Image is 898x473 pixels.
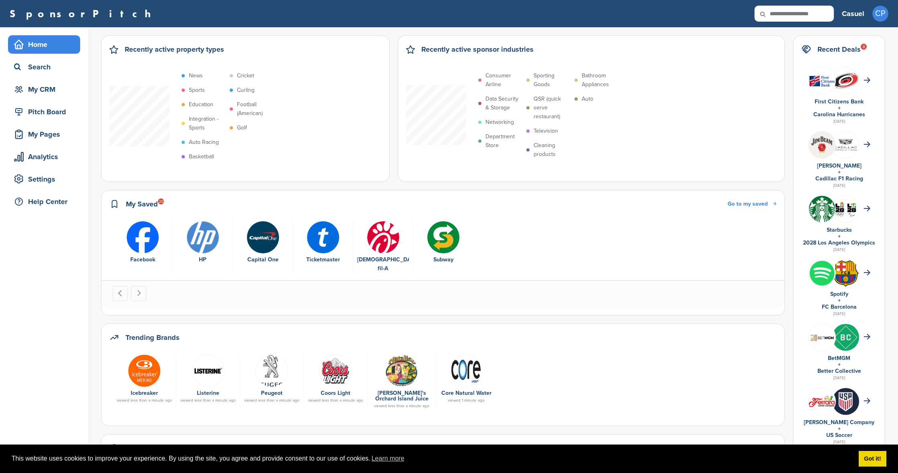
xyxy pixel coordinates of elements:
[534,127,558,135] p: Television
[189,138,219,147] p: Auto Racing
[117,354,172,386] a: Data
[441,390,491,396] a: Core Natural Water
[125,332,180,343] h2: Trending Brands
[838,105,841,111] a: +
[357,221,409,273] a: Emlh0rv4 400x400 [DEMOGRAPHIC_DATA]-fil-A
[827,226,852,233] a: Starbucks
[370,453,406,465] a: learn more about cookies
[128,354,161,387] img: Data
[828,355,850,362] a: BetMGM
[450,354,483,387] img: Screen shot 2017 12 20 at 11.58.08 am
[809,196,835,222] img: Open uri20141112 50798 1m0bak2
[12,150,80,164] div: Analytics
[832,131,859,158] img: Fcgoatp8 400x400
[582,95,593,103] p: Auto
[308,398,363,402] div: viewed less than a minute ago
[803,239,875,246] a: 2028 Los Angeles Olympics
[255,354,288,387] img: Open uri20141112 50798 ppye5p
[801,310,877,317] div: [DATE]
[801,118,877,125] div: [DATE]
[319,354,352,387] img: Data
[817,44,861,55] h2: Recent Deals
[832,388,859,415] img: whvs id 400x400
[237,221,289,264] a: I6ffwyrd 400x400 Capital One
[815,98,864,105] a: First Citizens Bank
[813,111,865,118] a: Carolina Hurricanes
[440,354,492,386] a: Screen shot 2017 12 20 at 11.58.08 am
[8,35,80,54] a: Home
[534,141,570,159] p: Cleaning products
[12,82,80,97] div: My CRM
[8,148,80,166] a: Analytics
[177,255,229,264] div: HP
[293,221,353,273] div: 4 of 6
[189,100,213,109] p: Education
[244,354,299,386] a: Open uri20141112 50798 ppye5p
[372,354,432,386] a: Natalies logo
[838,425,841,432] a: +
[801,182,877,189] div: [DATE]
[838,233,841,240] a: +
[385,354,418,387] img: Natalies logo
[485,95,522,112] p: Data Security & Storage
[375,390,429,402] a: [PERSON_NAME]'s Orchard Island Juice
[189,71,203,80] p: News
[12,194,80,209] div: Help Center
[427,221,460,254] img: bzb7wj 400x400
[261,390,283,396] a: Peugeot
[197,390,219,396] a: Listerine
[353,221,413,273] div: 5 of 6
[297,255,349,264] div: Ticketmaster
[8,125,80,144] a: My Pages
[125,44,224,55] h2: Recently active property types
[357,255,409,273] div: [DEMOGRAPHIC_DATA]-fil-A
[321,390,350,396] a: Coors Light
[440,398,492,402] div: viewed 1 minute ago
[8,80,80,99] a: My CRM
[809,72,835,90] img: Open uri20141112 50798 148hg1y
[842,8,864,19] h3: Casuel
[177,221,229,264] a: Hp HP
[12,105,80,119] div: Pitch Board
[417,221,469,264] a: bzb7wj 400x400 Subway
[582,71,619,89] p: Bathroom Appliances
[809,260,835,287] img: Vrpucdn2 400x400
[233,221,293,273] div: 3 of 6
[12,172,80,186] div: Settings
[117,398,172,402] div: viewed less than a minute ago
[485,71,522,89] p: Consumer Airline
[237,86,255,95] p: Curling
[815,175,863,182] a: Cadillac F1 Racing
[866,441,892,467] iframe: Button to launch messaging window
[126,198,158,210] h2: My Saved
[189,86,205,95] p: Sports
[126,221,159,254] img: Lsj99dbt 400x400
[180,398,236,402] div: viewed less than a minute ago
[728,200,777,208] a: Go to my saved
[12,453,852,465] span: This website uses cookies to improve your experience. By using the site, you agree and provide co...
[413,221,473,273] div: 6 of 6
[186,221,219,254] img: Hp
[801,246,877,253] div: [DATE]
[367,221,400,254] img: Emlh0rv4 400x400
[372,404,432,408] div: viewed less than a minute ago
[872,6,888,22] span: CP
[485,118,514,127] p: Networking
[189,115,226,132] p: Integration - Sports
[838,361,841,368] a: +
[237,100,274,118] p: Football (American)
[728,200,768,207] span: Go to my saved
[804,419,874,426] a: [PERSON_NAME] Company
[861,44,867,50] div: 8
[307,221,340,254] img: Ypray5q9 400x400
[12,37,80,52] div: Home
[859,451,886,467] a: dismiss cookie message
[12,127,80,141] div: My Pages
[832,324,859,351] img: Inc kuuz 400x400
[8,170,80,188] a: Settings
[237,71,254,80] p: Cricket
[173,221,233,273] div: 2 of 6
[809,131,835,158] img: Jyyddrmw 400x400
[838,297,841,304] a: +
[131,286,146,301] button: Next slide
